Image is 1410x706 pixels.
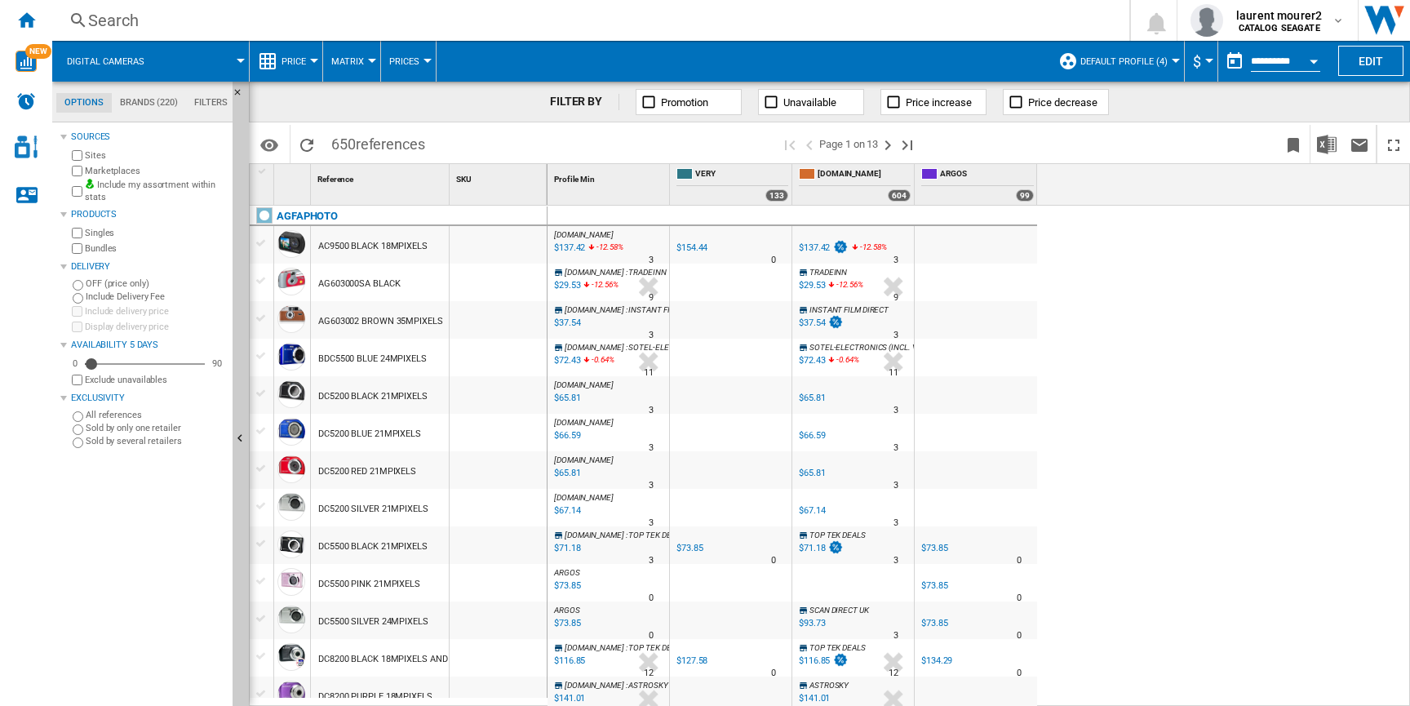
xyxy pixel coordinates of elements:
[1028,96,1097,109] span: Price decrease
[552,503,580,519] div: Last updated : Sunday, 28 September 2025 05:10
[893,327,898,344] div: Delivery Time : 3 days
[889,365,898,381] div: Delivery Time : 11 days
[799,655,830,666] div: $116.85
[318,265,400,303] div: AG603000SA BLACK
[1017,590,1022,606] div: Delivery Time : 0 day
[889,665,898,682] div: Delivery Time : 12 days
[1193,53,1201,70] span: $
[809,268,847,277] span: TRADEINN
[554,455,614,464] span: [DOMAIN_NAME]
[676,655,707,666] div: $127.58
[565,531,624,539] span: [DOMAIN_NAME]
[832,240,849,254] img: promotionV3.png
[1058,41,1176,82] div: Default profile (4)
[673,164,791,205] div: VERY 133 offers sold by VERY
[649,553,654,569] div: Delivery Time : 3 days
[893,553,898,569] div: Delivery Time : 3 days
[835,353,845,372] i: %
[73,293,83,304] input: Include Delivery Fee
[796,615,825,632] div: $93.73
[552,390,580,406] div: Last updated : Sunday, 28 September 2025 04:33
[758,89,864,115] button: Unavailable
[1239,23,1320,33] b: CATALOG SEAGATE
[592,280,612,289] span: -12.56
[71,208,226,221] div: Products
[674,240,707,256] div: $154.44
[67,56,144,67] span: Digital cameras
[1299,44,1328,73] button: Open calendar
[389,41,428,82] div: Prices
[85,242,226,255] label: Bundles
[71,392,226,405] div: Exclusivity
[836,280,857,289] span: -12.56
[85,374,226,386] label: Exclude unavailables
[649,477,654,494] div: Delivery Time : 3 days
[85,165,226,177] label: Marketplaces
[919,653,952,669] div: $134.29
[85,305,226,317] label: Include delivery price
[565,681,624,690] span: [DOMAIN_NAME]
[85,179,226,204] label: Include my assortment within stats
[318,378,428,415] div: DC5200 BLACK 21MPIXELS
[552,240,585,256] div: Last updated : Sunday, 28 September 2025 04:30
[552,278,580,294] div: Last updated : Sunday, 28 September 2025 04:45
[649,628,654,644] div: Delivery Time : 0 day
[331,56,364,67] span: Matrix
[69,357,82,370] div: 0
[893,402,898,419] div: Delivery Time : 3 days
[16,91,36,111] img: alerts-logo.svg
[550,94,619,110] div: FILTER BY
[626,643,685,652] span: : TOP TEK DEALS
[893,290,898,306] div: Delivery Time : 9 days
[72,228,82,238] input: Singles
[253,130,286,159] button: Options
[799,242,830,253] div: $137.42
[554,493,614,502] span: [DOMAIN_NAME]
[314,164,449,189] div: Reference Sort None
[331,41,372,82] div: Matrix
[1338,46,1403,76] button: Edit
[67,41,161,82] button: Digital cameras
[595,240,605,260] i: %
[1236,7,1322,24] span: laurent mourer2
[318,566,420,603] div: DC5500 PINK 21MPIXELS
[1193,41,1209,82] div: $
[1191,4,1223,37] img: profile.jpg
[85,321,226,333] label: Display delivery price
[551,164,669,189] div: Profile Min Sort None
[592,355,609,364] span: -0.64
[318,603,428,641] div: DC5500 SILVER 24MPIXELS
[799,618,825,628] div: $93.73
[858,240,868,260] i: %
[626,531,685,539] span: : TOP TEK DEALS
[1080,41,1176,82] button: Default profile (4)
[233,82,252,111] button: Hide
[626,343,782,352] span: : SOTEL-ELECTRONICS (INCL. VAT & DUTIES)
[796,390,825,406] div: $65.81
[796,653,849,669] div: $116.85
[796,164,914,205] div: [DOMAIN_NAME] 604 offers sold by AMAZON.CO.UK
[893,252,898,269] div: Delivery Time : 3 days
[1310,125,1343,163] button: Download in Excel
[72,243,82,254] input: Bundles
[552,315,580,331] div: Last updated : Sunday, 28 September 2025 04:55
[644,665,654,682] div: Delivery Time : 12 days
[940,168,1034,182] span: ARGOS
[799,468,825,478] div: $65.81
[676,543,703,553] div: $73.85
[71,260,226,273] div: Delivery
[590,278,600,297] i: %
[796,503,825,519] div: $67.14
[1017,553,1022,569] div: Delivery Time : 0 day
[649,327,654,344] div: Delivery Time : 3 days
[626,305,708,314] span: : INSTANT FILM DIRECT
[649,252,654,269] div: Delivery Time : 3 days
[552,653,585,669] div: Last updated : Sunday, 28 September 2025 08:06
[649,402,654,419] div: Delivery Time : 3 days
[318,228,428,265] div: AC9500 BLACK 18MPIXELS
[644,365,654,381] div: Delivery Time : 11 days
[86,409,226,421] label: All references
[290,125,323,163] button: Reload
[277,164,310,189] div: Sort None
[56,93,112,113] md-tab-item: Options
